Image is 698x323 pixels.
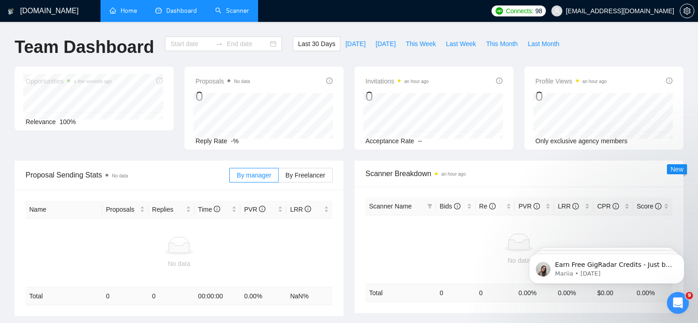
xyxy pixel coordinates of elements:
div: No data [29,259,329,269]
span: info-circle [489,203,496,209]
span: info-circle [613,203,619,209]
span: info-circle [534,203,540,209]
span: This Week [406,39,436,49]
time: an hour ago [582,79,607,84]
span: 100% [59,118,76,125]
span: [DATE] [345,39,365,49]
td: 0 [148,287,195,305]
button: setting [680,4,694,18]
span: Dashboard [166,7,197,15]
time: an hour ago [404,79,428,84]
div: 0 [535,88,607,105]
button: Last 30 Days [293,36,340,51]
td: 0 [102,287,148,305]
span: swap-right [216,40,223,47]
td: NaN % [286,287,333,305]
span: Last Week [446,39,476,49]
span: Acceptance Rate [365,137,414,145]
span: Proposal Sending Stats [26,169,229,181]
span: Scanner Name [369,203,412,210]
span: Last Month [528,39,559,49]
div: 0 [196,88,250,105]
span: info-circle [655,203,661,209]
span: By manager [237,172,271,179]
th: Name [26,201,102,219]
span: CPR [597,203,619,210]
td: 0 [476,284,515,302]
span: Last 30 Days [298,39,335,49]
span: LRR [290,206,311,213]
span: Scanner Breakdown [365,168,672,179]
span: info-circle [214,206,220,212]
span: dashboard [155,7,162,14]
span: info-circle [259,206,265,212]
button: Last Week [441,36,481,51]
span: info-circle [572,203,579,209]
span: New [671,166,683,173]
span: Only exclusive agency members [535,137,628,145]
button: This Week [401,36,441,51]
span: to [216,40,223,47]
iframe: Intercom notifications message [515,234,698,298]
div: 0 [365,88,428,105]
span: user [554,8,560,14]
span: Time [198,206,220,213]
span: Relevance [26,118,56,125]
img: upwork-logo.png [496,7,503,15]
span: info-circle [326,78,333,84]
span: -- [418,137,422,145]
span: info-circle [305,206,311,212]
span: LRR [558,203,579,210]
input: End date [227,39,268,49]
button: [DATE] [370,36,401,51]
span: PVR [518,203,540,210]
span: Bids [440,203,460,210]
span: No data [234,79,250,84]
span: Invitations [365,76,428,87]
span: [DATE] [375,39,396,49]
td: Total [26,287,102,305]
span: filter [427,203,433,209]
span: Score [637,203,661,210]
span: 9 [686,292,693,299]
a: homeHome [110,7,137,15]
td: Total [365,284,436,302]
div: No data [369,255,669,266]
span: info-circle [666,78,672,84]
h1: Team Dashboard [15,36,154,58]
button: This Month [481,36,523,51]
a: setting [680,7,694,15]
span: 98 [535,6,542,16]
button: [DATE] [340,36,370,51]
td: 00:00:00 [195,287,241,305]
th: Replies [148,201,195,219]
span: Profile Views [535,76,607,87]
td: 0 [436,284,476,302]
span: Re [479,203,496,210]
iframe: Intercom live chat [667,292,689,314]
img: logo [8,4,14,19]
span: Reply Rate [196,137,227,145]
td: 0.00 % [240,287,286,305]
span: Proposals [196,76,250,87]
span: Proposals [106,204,138,214]
span: Replies [152,204,184,214]
input: Start date [170,39,212,49]
span: -% [231,137,238,145]
span: info-circle [454,203,460,209]
span: By Freelancer [286,172,325,179]
button: Last Month [523,36,564,51]
span: info-circle [496,78,502,84]
span: PVR [244,206,265,213]
span: No data [112,173,128,178]
th: Proposals [102,201,148,219]
span: Connects: [506,6,533,16]
span: filter [425,199,434,213]
a: searchScanner [215,7,249,15]
time: an hour ago [441,172,465,177]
